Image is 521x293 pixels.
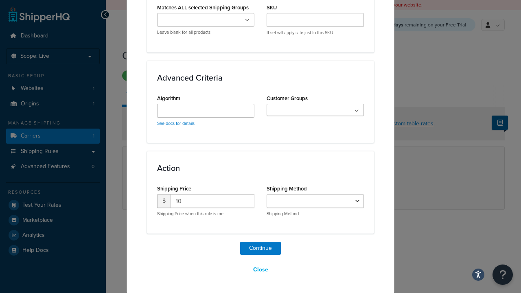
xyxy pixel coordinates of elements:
label: Shipping Price [157,186,191,192]
p: If set will apply rate just to this SKU [267,30,364,36]
label: Shipping Method [267,186,307,192]
a: See docs for details [157,120,195,127]
p: Shipping Price when this rule is met [157,211,254,217]
button: Close [248,263,274,277]
label: Customer Groups [267,95,308,101]
label: SKU [267,4,277,11]
h3: Advanced Criteria [157,73,364,82]
p: Shipping Method [267,211,364,217]
label: Matches ALL selected Shipping Groups [157,4,249,11]
button: Continue [240,242,281,255]
h3: Action [157,164,364,173]
label: Algorithm [157,95,180,101]
span: $ [157,194,171,208]
p: Leave blank for all products [157,29,254,35]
